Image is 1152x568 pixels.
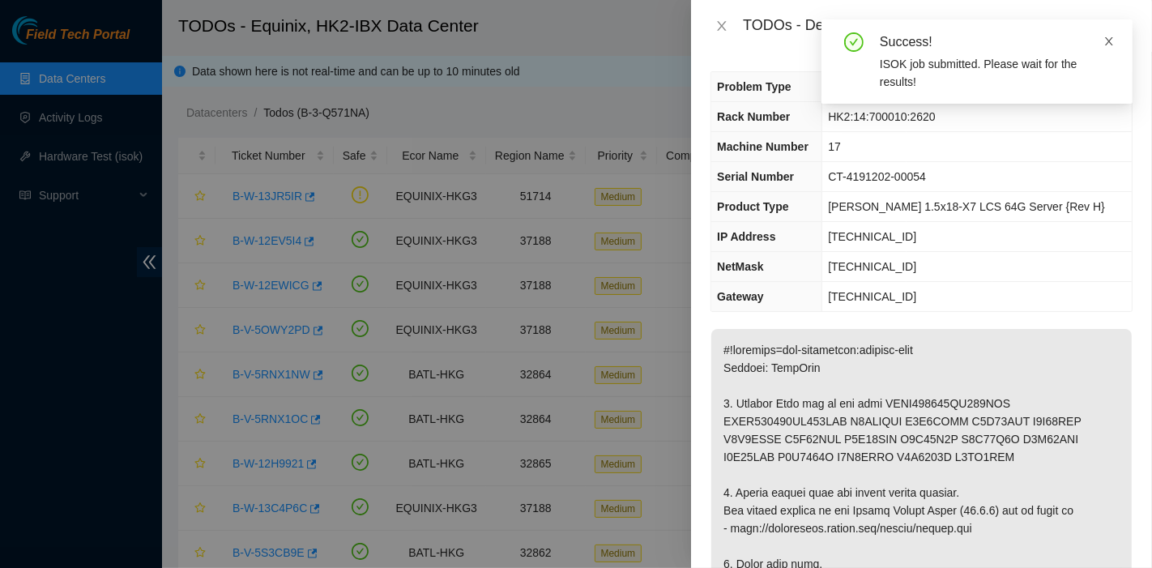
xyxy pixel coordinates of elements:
[715,19,728,32] span: close
[880,32,1113,52] div: Success!
[828,260,916,273] span: [TECHNICAL_ID]
[1103,36,1115,47] span: close
[717,110,790,123] span: Rack Number
[828,140,841,153] span: 17
[717,140,809,153] span: Machine Number
[717,200,788,213] span: Product Type
[828,110,935,123] span: HK2:14:700010:2620
[717,80,791,93] span: Problem Type
[710,19,733,34] button: Close
[844,32,864,52] span: check-circle
[828,290,916,303] span: [TECHNICAL_ID]
[743,13,1133,39] div: TODOs - Description - B-W-12EV5I4
[828,200,1105,213] span: [PERSON_NAME] 1.5x18-X7 LCS 64G Server {Rev H}
[828,230,916,243] span: [TECHNICAL_ID]
[880,55,1113,91] div: ISOK job submitted. Please wait for the results!
[717,170,794,183] span: Serial Number
[717,290,764,303] span: Gateway
[717,230,775,243] span: IP Address
[717,260,764,273] span: NetMask
[828,170,926,183] span: CT-4191202-00054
